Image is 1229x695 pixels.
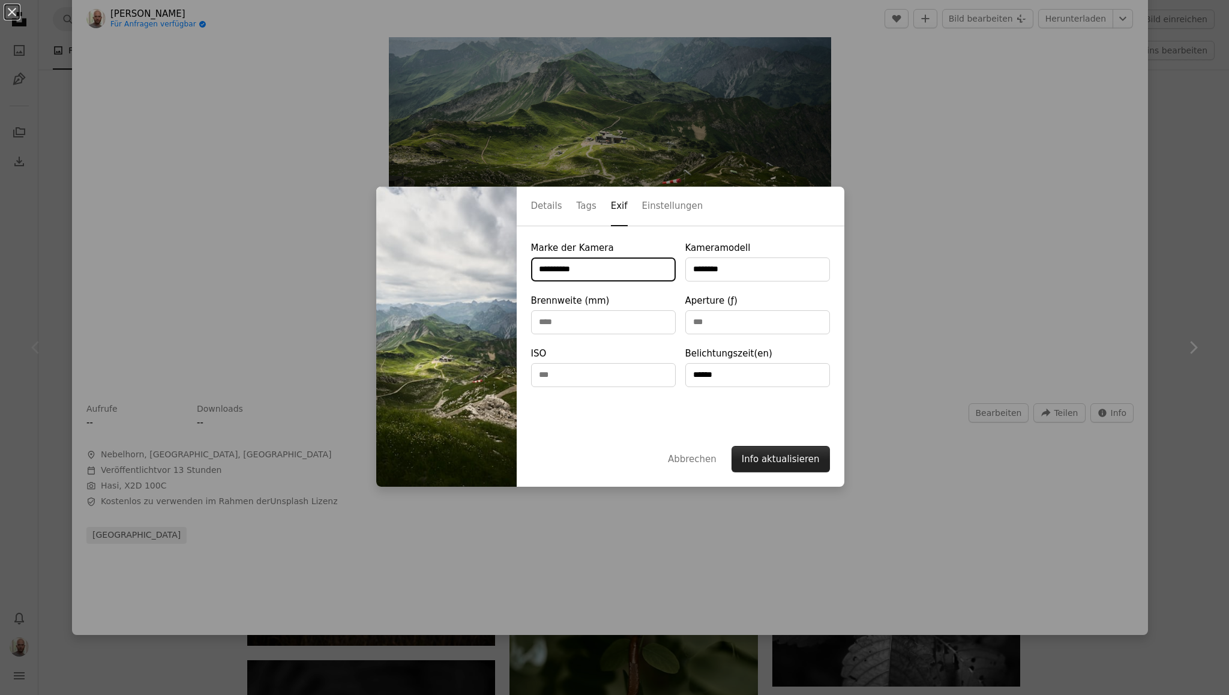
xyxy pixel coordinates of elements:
[531,187,562,226] button: Details
[685,241,830,281] label: Kameramodell
[531,346,676,387] label: ISO
[685,363,830,387] input: Belichtungszeit(en)
[658,446,727,472] button: Abbrechen
[531,241,676,281] label: Marke der Kamera
[531,363,676,387] input: ISO
[376,187,517,487] img: photo-1756320124745-a89b5cf09b70
[685,346,830,387] label: Belichtungszeit(en)
[611,187,628,226] button: Exif
[732,446,830,472] button: Info aktualisieren
[531,257,676,281] input: Marke der Kamera
[531,310,676,334] input: Brennweite (mm)
[577,187,596,226] button: Tags
[685,310,830,334] input: Aperture (ƒ)
[642,187,703,226] button: Einstellungen
[685,257,830,281] input: Kameramodell
[531,293,676,334] label: Brennweite (mm)
[685,293,830,334] label: Aperture (ƒ)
